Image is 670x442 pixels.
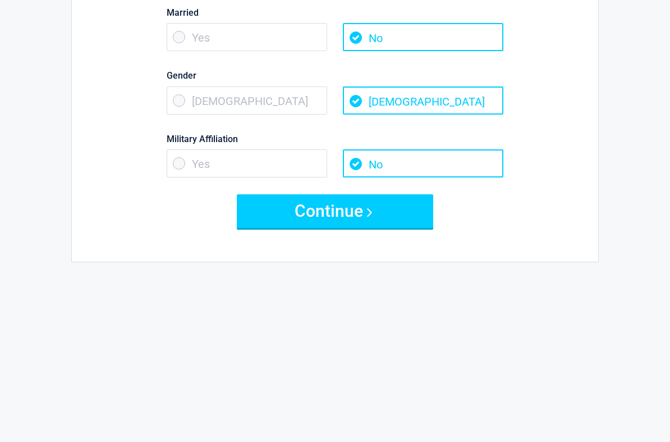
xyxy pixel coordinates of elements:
label: Gender [167,69,503,84]
button: Continue [237,195,433,229]
span: No [343,150,503,178]
label: Married [167,6,503,21]
span: [DEMOGRAPHIC_DATA] [343,87,503,115]
span: Yes [167,24,327,52]
span: No [343,24,503,52]
span: Yes [167,150,327,178]
label: Military Affiliation [167,132,503,147]
span: [DEMOGRAPHIC_DATA] [167,87,327,115]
